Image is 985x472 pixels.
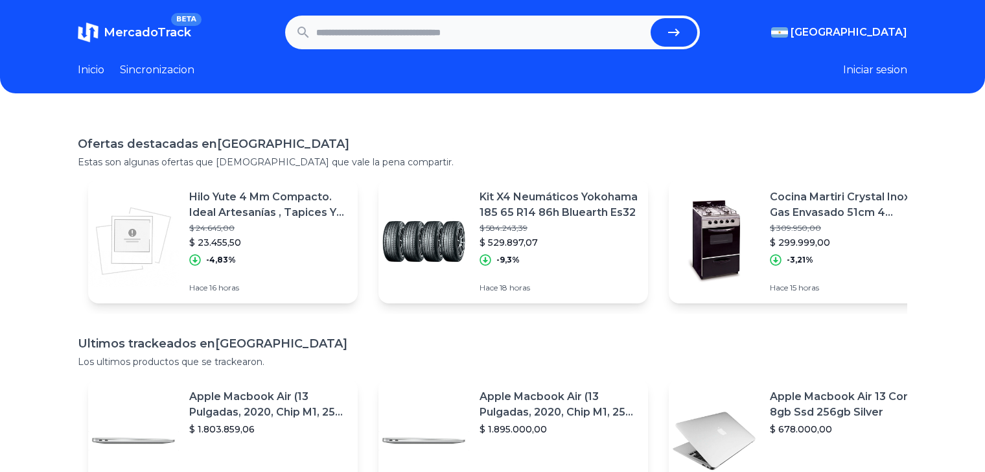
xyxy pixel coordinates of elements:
[669,196,759,287] img: Featured image
[189,423,347,436] p: $ 1.803.859,06
[78,335,907,353] h1: Ultimos trackeados en [GEOGRAPHIC_DATA]
[480,223,638,233] p: $ 584.243,39
[480,283,638,293] p: Hace 18 horas
[78,22,191,43] a: MercadoTrackBETA
[104,25,191,40] span: MercadoTrack
[770,236,928,249] p: $ 299.999,00
[88,179,358,303] a: Featured imageHilo Yute 4 Mm Compacto. Ideal Artesanías , Tapices Y Deco$ 24.645,00$ 23.455,50-4,...
[88,196,179,287] img: Featured image
[771,25,907,40] button: [GEOGRAPHIC_DATA]
[189,389,347,420] p: Apple Macbook Air (13 Pulgadas, 2020, Chip M1, 256 Gb De Ssd, 8 Gb De Ram) - Plata
[771,27,788,38] img: Argentina
[78,135,907,153] h1: Ofertas destacadas en [GEOGRAPHIC_DATA]
[791,25,907,40] span: [GEOGRAPHIC_DATA]
[480,189,638,220] p: Kit X4 Neumáticos Yokohama 185 65 R14 86h Bluearth Es32
[669,179,938,303] a: Featured imageCocina Martiri Crystal Inox Gas Envasado 51cm 4 Hornallas$ 309.950,00$ 299.999,00-3...
[787,255,813,265] p: -3,21%
[480,389,638,420] p: Apple Macbook Air (13 Pulgadas, 2020, Chip M1, 256 Gb De Ssd, 8 Gb De Ram) - Plata
[378,179,648,303] a: Featured imageKit X4 Neumáticos Yokohama 185 65 R14 86h Bluearth Es32$ 584.243,39$ 529.897,07-9,3...
[78,22,98,43] img: MercadoTrack
[496,255,520,265] p: -9,3%
[480,236,638,249] p: $ 529.897,07
[480,423,638,436] p: $ 1.895.000,00
[843,62,907,78] button: Iniciar sesion
[120,62,194,78] a: Sincronizacion
[378,196,469,287] img: Featured image
[770,423,928,436] p: $ 678.000,00
[189,283,347,293] p: Hace 16 horas
[770,223,928,233] p: $ 309.950,00
[770,389,928,420] p: Apple Macbook Air 13 Core I5 8gb Ssd 256gb Silver
[189,236,347,249] p: $ 23.455,50
[206,255,236,265] p: -4,83%
[189,223,347,233] p: $ 24.645,00
[770,189,928,220] p: Cocina Martiri Crystal Inox Gas Envasado 51cm 4 Hornallas
[171,13,202,26] span: BETA
[78,355,907,368] p: Los ultimos productos que se trackearon.
[78,62,104,78] a: Inicio
[189,189,347,220] p: Hilo Yute 4 Mm Compacto. Ideal Artesanías , Tapices Y Deco
[770,283,928,293] p: Hace 15 horas
[78,156,907,169] p: Estas son algunas ofertas que [DEMOGRAPHIC_DATA] que vale la pena compartir.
